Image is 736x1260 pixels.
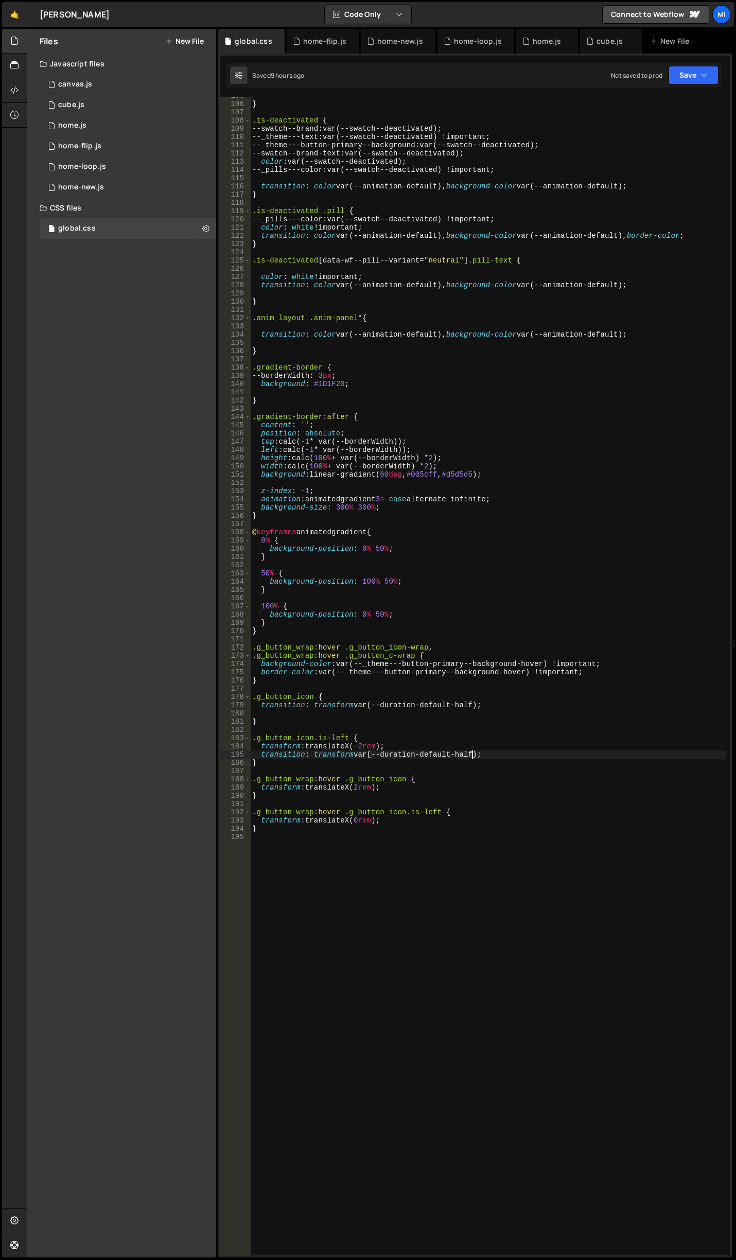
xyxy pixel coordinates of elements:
[220,586,251,594] div: 165
[220,668,251,676] div: 175
[220,660,251,668] div: 174
[220,273,251,281] div: 127
[58,80,92,89] div: canvas.js
[220,577,251,586] div: 164
[220,405,251,413] div: 143
[58,121,86,130] div: home.js
[40,74,216,95] div: 16715/45727.js
[650,36,693,46] div: New File
[220,347,251,355] div: 136
[220,207,251,215] div: 119
[220,676,251,685] div: 176
[220,133,251,141] div: 110
[220,833,251,841] div: 195
[40,136,216,156] div: 16715/46608.js
[220,215,251,223] div: 120
[220,108,251,116] div: 107
[58,183,104,192] div: home-new.js
[220,495,251,503] div: 154
[220,627,251,635] div: 170
[220,536,251,545] div: 159
[220,199,251,207] div: 118
[58,142,101,151] div: home-flip.js
[220,314,251,322] div: 132
[220,355,251,363] div: 137
[220,709,251,717] div: 180
[40,36,58,47] h2: Files
[220,297,251,306] div: 130
[220,437,251,446] div: 147
[220,421,251,429] div: 145
[220,825,251,833] div: 194
[220,652,251,660] div: 173
[220,594,251,602] div: 166
[220,520,251,528] div: 157
[220,166,251,174] div: 114
[220,322,251,330] div: 133
[220,726,251,734] div: 182
[220,429,251,437] div: 146
[220,734,251,742] div: 183
[235,36,272,46] div: global.css
[220,306,251,314] div: 131
[271,71,305,80] div: 9 hours ago
[220,487,251,495] div: 153
[220,141,251,149] div: 111
[220,388,251,396] div: 141
[325,5,411,24] button: Code Only
[27,54,216,74] div: Javascript files
[40,177,216,198] div: 16715/46263.js
[220,372,251,380] div: 139
[40,95,216,115] div: 16715/46597.js
[220,289,251,297] div: 129
[220,775,251,783] div: 188
[220,265,251,273] div: 126
[220,717,251,726] div: 181
[220,503,251,512] div: 155
[220,643,251,652] div: 172
[220,232,251,240] div: 122
[377,36,423,46] div: home-new.js
[40,115,216,136] div: 16715/45689.js
[220,693,251,701] div: 178
[220,240,251,248] div: 123
[220,808,251,816] div: 192
[303,36,346,46] div: home-flip.js
[220,701,251,709] div: 179
[220,396,251,405] div: 142
[220,281,251,289] div: 128
[220,125,251,133] div: 109
[220,561,251,569] div: 162
[220,742,251,750] div: 184
[40,218,216,239] div: 16715/45692.css
[58,162,106,171] div: home-loop.js
[220,783,251,792] div: 189
[58,224,96,233] div: global.css
[220,380,251,388] div: 140
[220,479,251,487] div: 152
[220,248,251,256] div: 124
[611,71,662,80] div: Not saved to prod
[220,569,251,577] div: 163
[220,767,251,775] div: 187
[220,413,251,421] div: 144
[220,553,251,561] div: 161
[165,37,204,45] button: New File
[220,602,251,610] div: 167
[58,100,84,110] div: cube.js
[252,71,305,80] div: Saved
[220,149,251,157] div: 112
[220,363,251,372] div: 138
[533,36,561,46] div: home.js
[597,36,623,46] div: cube.js
[40,8,110,21] div: [PERSON_NAME]
[2,2,27,27] a: 🤙
[220,190,251,199] div: 117
[220,685,251,693] div: 177
[27,198,216,218] div: CSS files
[220,462,251,470] div: 150
[712,5,731,24] a: Mi
[220,174,251,182] div: 115
[220,256,251,265] div: 125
